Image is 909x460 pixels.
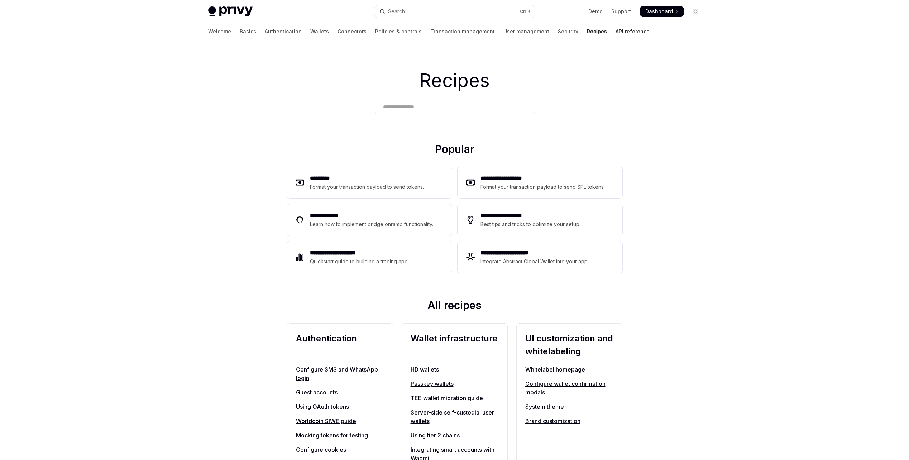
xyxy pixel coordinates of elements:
a: **** ****Format your transaction payload to send tokens. [287,167,452,198]
a: Configure cookies [296,445,384,454]
div: Integrate Abstract Global Wallet into your app. [480,257,589,266]
a: Transaction management [430,23,495,40]
div: Best tips and tricks to optimize your setup. [480,220,582,229]
a: Mocking tokens for testing [296,431,384,440]
a: Dashboard [640,6,684,17]
div: Format your transaction payload to send tokens. [310,183,424,191]
a: Using tier 2 chains [411,431,499,440]
a: Connectors [338,23,367,40]
button: Open search [374,5,535,18]
span: Dashboard [645,8,673,15]
a: Configure wallet confirmation modals [525,379,613,397]
a: Brand customization [525,417,613,425]
a: Configure SMS and WhatsApp login [296,365,384,382]
button: Toggle dark mode [690,6,701,17]
div: Format your transaction payload to send SPL tokens. [480,183,606,191]
a: System theme [525,402,613,411]
a: TEE wallet migration guide [411,394,499,402]
h2: All recipes [287,299,622,315]
a: API reference [616,23,650,40]
img: light logo [208,6,253,16]
a: Security [558,23,578,40]
a: User management [503,23,549,40]
div: Quickstart guide to building a trading app. [310,257,409,266]
a: Demo [588,8,603,15]
a: **** **** ***Learn how to implement bridge onramp functionality. [287,204,452,236]
a: Support [611,8,631,15]
a: Worldcoin SIWE guide [296,417,384,425]
a: Whitelabel homepage [525,365,613,374]
h2: Wallet infrastructure [411,332,499,358]
span: Ctrl K [520,9,531,14]
a: Welcome [208,23,231,40]
a: Authentication [265,23,302,40]
a: Basics [240,23,256,40]
a: Server-side self-custodial user wallets [411,408,499,425]
div: Search... [388,7,408,16]
a: Guest accounts [296,388,384,397]
a: Wallets [310,23,329,40]
a: HD wallets [411,365,499,374]
a: Using OAuth tokens [296,402,384,411]
a: Policies & controls [375,23,422,40]
div: Learn how to implement bridge onramp functionality. [310,220,435,229]
a: Passkey wallets [411,379,499,388]
a: Recipes [587,23,607,40]
h2: Authentication [296,332,384,358]
h2: Popular [287,143,622,158]
h2: UI customization and whitelabeling [525,332,613,358]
